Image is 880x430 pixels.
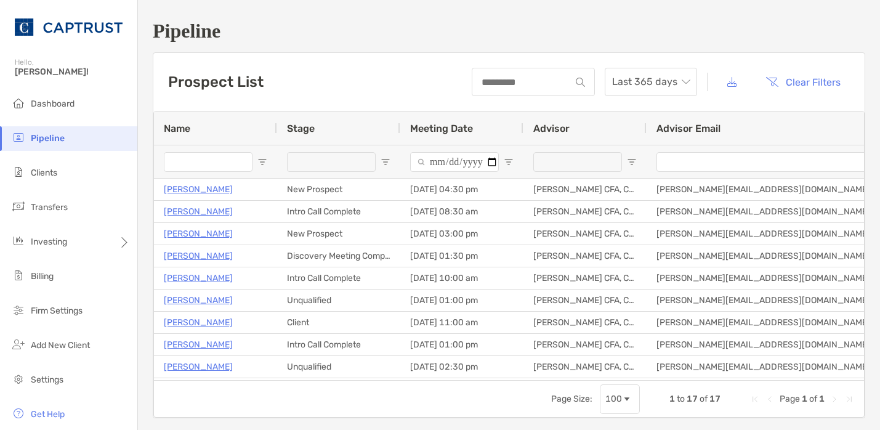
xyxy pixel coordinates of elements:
span: Billing [31,271,54,282]
div: [PERSON_NAME] CFA, CAIA, CFP® [523,267,647,289]
a: [PERSON_NAME] [164,248,233,264]
img: dashboard icon [11,95,26,110]
h3: Prospect List [168,73,264,91]
span: Advisor Email [656,123,721,134]
div: Lost [277,378,400,400]
button: Open Filter Menu [504,157,514,167]
img: get-help icon [11,406,26,421]
div: [DATE] 02:30 pm [400,356,523,378]
input: Meeting Date Filter Input [410,152,499,172]
span: 17 [687,394,698,404]
span: Clients [31,168,57,178]
span: Page [780,394,800,404]
h1: Pipeline [153,20,865,43]
span: 1 [819,394,825,404]
img: pipeline icon [11,130,26,145]
a: [PERSON_NAME] [164,226,233,241]
div: Client [277,312,400,333]
div: [PERSON_NAME] CFA, CAIA, CFP® [523,312,647,333]
img: settings icon [11,371,26,386]
span: Meeting Date [410,123,473,134]
span: 17 [709,394,721,404]
div: Last Page [844,394,854,404]
span: Settings [31,375,63,385]
img: clients icon [11,164,26,179]
span: of [700,394,708,404]
span: Dashboard [31,99,75,109]
button: Open Filter Menu [381,157,390,167]
div: [DATE] 01:00 pm [400,334,523,355]
img: investing icon [11,233,26,248]
div: [PERSON_NAME] CFA, CAIA, CFP® [523,245,647,267]
span: Add New Client [31,340,90,351]
div: Unqualified [277,290,400,311]
span: 1 [669,394,675,404]
div: Discovery Meeting Complete [277,245,400,267]
span: Get Help [31,409,65,420]
a: [PERSON_NAME] [164,315,233,330]
span: to [677,394,685,404]
span: Investing [31,237,67,247]
div: [DATE] 01:00 pm [400,290,523,311]
div: New Prospect [277,223,400,245]
button: Clear Filters [756,68,850,95]
div: [DATE] 12:00 am [400,378,523,400]
div: [DATE] 11:00 am [400,312,523,333]
div: [PERSON_NAME] CFA, CAIA, CFP® [523,334,647,355]
div: Previous Page [765,394,775,404]
div: Page Size [600,384,640,414]
div: First Page [750,394,760,404]
a: [PERSON_NAME] [164,337,233,352]
div: [DATE] 01:30 pm [400,245,523,267]
span: of [809,394,817,404]
input: Name Filter Input [164,152,252,172]
a: [PERSON_NAME] [164,359,233,375]
span: Name [164,123,190,134]
button: Open Filter Menu [257,157,267,167]
div: [DATE] 04:30 pm [400,179,523,200]
span: Advisor [533,123,570,134]
div: [PERSON_NAME] CFA, CAIA, CFP® [523,179,647,200]
span: Last 365 days [612,68,690,95]
img: firm-settings icon [11,302,26,317]
span: Transfers [31,202,68,213]
span: [PERSON_NAME]! [15,67,130,77]
div: [DATE] 10:00 am [400,267,523,289]
div: 100 [605,394,622,404]
button: Open Filter Menu [627,157,637,167]
div: Page Size: [551,394,592,404]
img: input icon [576,78,585,87]
div: [PERSON_NAME] CFA, CAIA, CFP® [523,356,647,378]
div: Intro Call Complete [277,334,400,355]
div: [PERSON_NAME] CFA, CAIA, CFP® [523,201,647,222]
div: Next Page [830,394,839,404]
div: [PERSON_NAME] CFA, CAIA, CFP® [523,378,647,400]
a: [PERSON_NAME] [164,293,233,308]
img: add_new_client icon [11,337,26,352]
img: CAPTRUST Logo [15,5,123,49]
img: billing icon [11,268,26,283]
div: [PERSON_NAME] CFA, CAIA, CFP® [523,290,647,311]
div: New Prospect [277,179,400,200]
a: [PERSON_NAME] [164,182,233,197]
div: Intro Call Complete [277,201,400,222]
a: [PERSON_NAME] [164,204,233,219]
a: [PERSON_NAME] [164,270,233,286]
span: Firm Settings [31,306,83,316]
div: [PERSON_NAME] CFA, CAIA, CFP® [523,223,647,245]
div: Intro Call Complete [277,267,400,289]
span: Stage [287,123,315,134]
div: [DATE] 03:00 pm [400,223,523,245]
div: [DATE] 08:30 am [400,201,523,222]
span: Pipeline [31,133,65,144]
div: Unqualified [277,356,400,378]
span: 1 [802,394,807,404]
